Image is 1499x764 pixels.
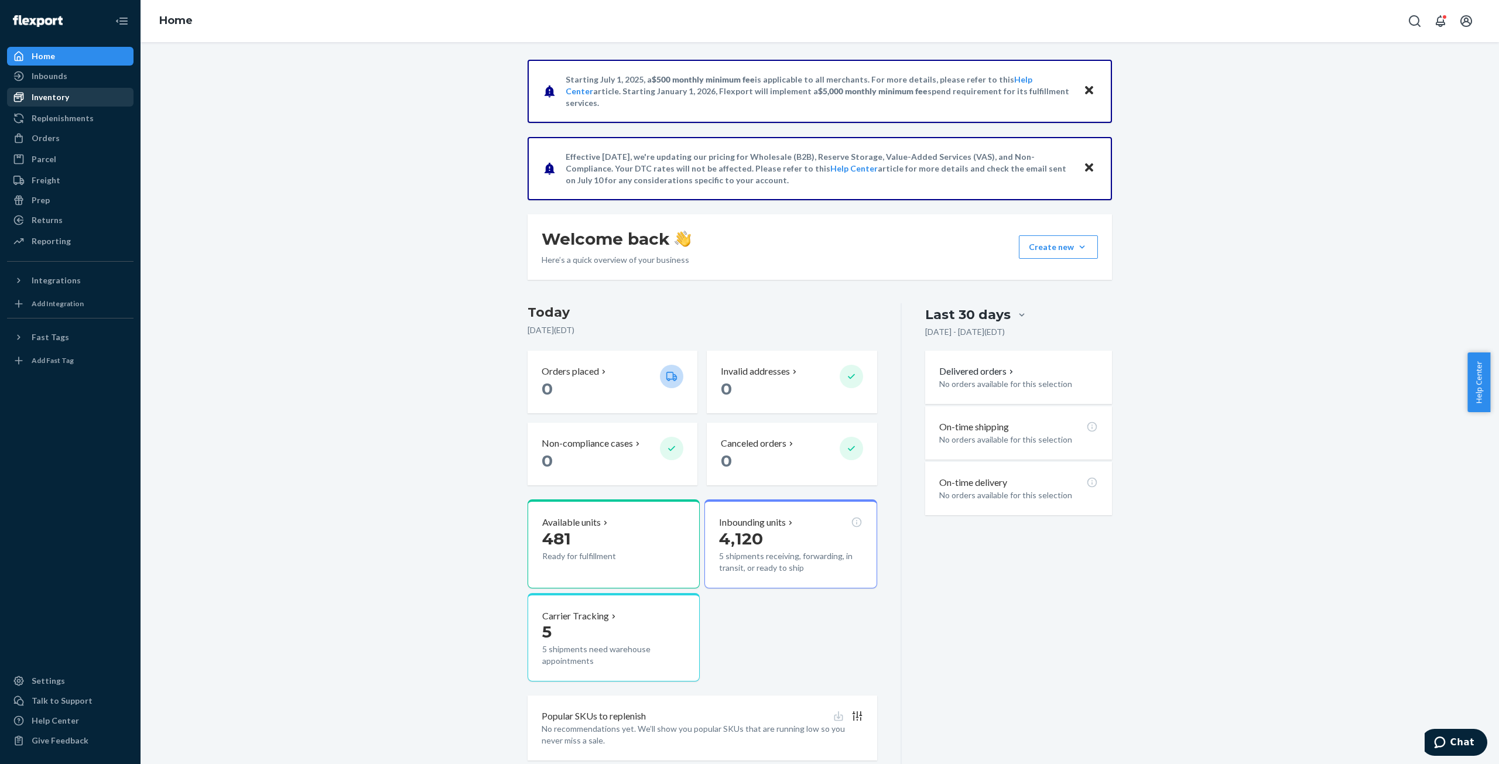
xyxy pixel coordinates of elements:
[7,672,134,690] a: Settings
[7,691,134,710] button: Talk to Support
[818,86,928,96] span: $5,000 monthly minimum fee
[32,299,84,309] div: Add Integration
[528,303,877,322] h3: Today
[32,91,69,103] div: Inventory
[542,609,609,623] p: Carrier Tracking
[542,529,571,549] span: 481
[1425,729,1487,758] iframe: Opens a widget where you can chat to one of our agents
[542,710,646,723] p: Popular SKUs to replenish
[528,423,697,485] button: Non-compliance cases 0
[7,211,134,229] a: Returns
[7,731,134,750] button: Give Feedback
[32,331,69,343] div: Fast Tags
[32,70,67,82] div: Inbounds
[7,232,134,251] a: Reporting
[32,194,50,206] div: Prep
[1403,9,1426,33] button: Open Search Box
[32,275,81,286] div: Integrations
[7,711,134,730] a: Help Center
[542,622,552,642] span: 5
[721,437,786,450] p: Canceled orders
[542,254,691,266] p: Here’s a quick overview of your business
[542,437,633,450] p: Non-compliance cases
[7,171,134,190] a: Freight
[1467,352,1490,412] button: Help Center
[721,379,732,399] span: 0
[721,451,732,471] span: 0
[542,228,691,249] h1: Welcome back
[925,306,1011,324] div: Last 30 days
[542,516,601,529] p: Available units
[542,451,553,471] span: 0
[542,723,863,746] p: No recommendations yet. We’ll show you popular SKUs that are running low so you never miss a sale.
[542,379,553,399] span: 0
[704,499,877,588] button: Inbounding units4,1205 shipments receiving, forwarding, in transit, or ready to ship
[939,476,1007,489] p: On-time delivery
[32,112,94,124] div: Replenishments
[159,14,193,27] a: Home
[32,675,65,687] div: Settings
[566,74,1072,109] p: Starting July 1, 2025, a is applicable to all merchants. For more details, please refer to this a...
[7,271,134,290] button: Integrations
[32,735,88,746] div: Give Feedback
[528,593,700,682] button: Carrier Tracking55 shipments need warehouse appointments
[7,109,134,128] a: Replenishments
[32,214,63,226] div: Returns
[7,328,134,347] button: Fast Tags
[707,351,877,413] button: Invalid addresses 0
[675,231,691,247] img: hand-wave emoji
[32,235,71,247] div: Reporting
[939,489,1098,501] p: No orders available for this selection
[7,67,134,85] a: Inbounds
[32,132,60,144] div: Orders
[150,4,202,38] ol: breadcrumbs
[652,74,755,84] span: $500 monthly minimum fee
[1454,9,1478,33] button: Open account menu
[542,643,685,667] p: 5 shipments need warehouse appointments
[13,15,63,27] img: Flexport logo
[528,324,877,336] p: [DATE] ( EDT )
[542,550,651,562] p: Ready for fulfillment
[719,529,763,549] span: 4,120
[7,351,134,370] a: Add Fast Tag
[528,499,700,588] button: Available units481Ready for fulfillment
[939,420,1009,434] p: On-time shipping
[32,174,60,186] div: Freight
[110,9,134,33] button: Close Navigation
[1019,235,1098,259] button: Create new
[719,550,862,574] p: 5 shipments receiving, forwarding, in transit, or ready to ship
[7,129,134,148] a: Orders
[32,50,55,62] div: Home
[32,355,74,365] div: Add Fast Tag
[939,365,1016,378] button: Delivered orders
[1082,160,1097,177] button: Close
[939,434,1098,446] p: No orders available for this selection
[542,365,599,378] p: Orders placed
[7,88,134,107] a: Inventory
[7,150,134,169] a: Parcel
[32,715,79,727] div: Help Center
[707,423,877,485] button: Canceled orders 0
[7,191,134,210] a: Prep
[566,151,1072,186] p: Effective [DATE], we're updating our pricing for Wholesale (B2B), Reserve Storage, Value-Added Se...
[1429,9,1452,33] button: Open notifications
[32,153,56,165] div: Parcel
[721,365,790,378] p: Invalid addresses
[719,516,786,529] p: Inbounding units
[830,163,878,173] a: Help Center
[7,47,134,66] a: Home
[939,378,1098,390] p: No orders available for this selection
[32,695,93,707] div: Talk to Support
[925,326,1005,338] p: [DATE] - [DATE] ( EDT )
[1082,83,1097,100] button: Close
[528,351,697,413] button: Orders placed 0
[7,294,134,313] a: Add Integration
